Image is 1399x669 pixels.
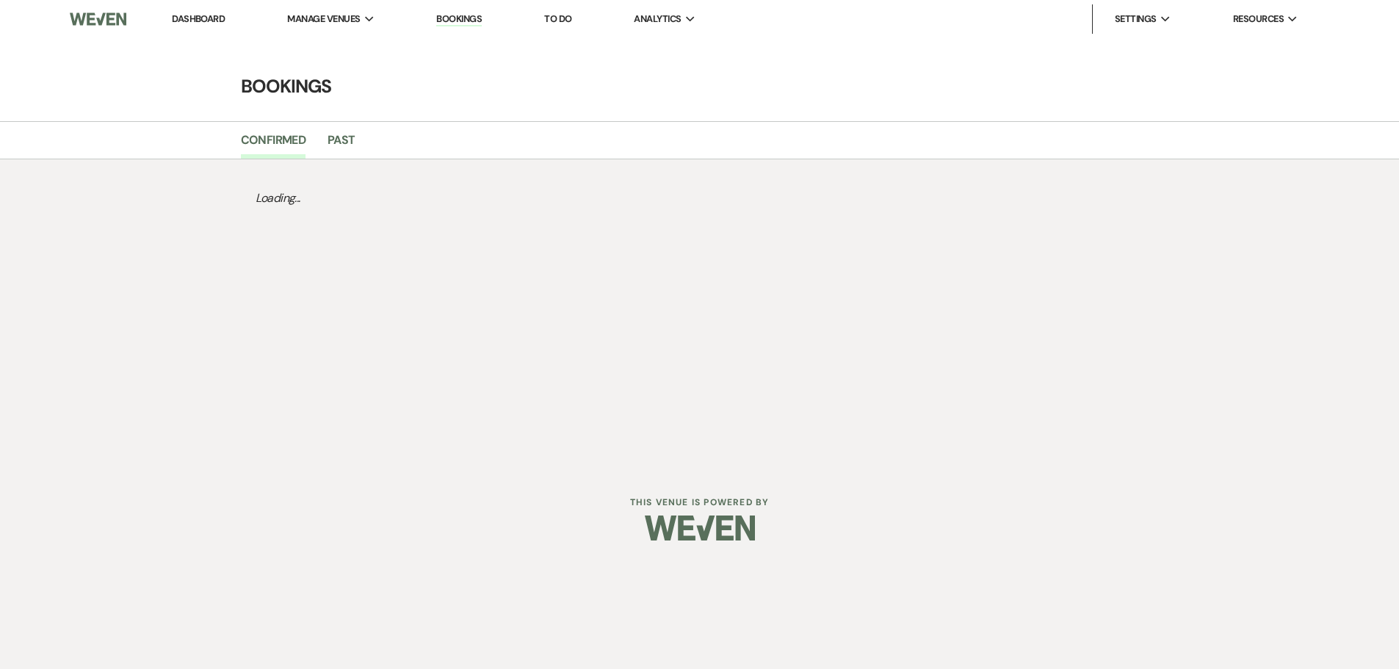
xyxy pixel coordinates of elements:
a: Bookings [436,12,482,26]
span: Analytics [634,12,681,26]
a: To Do [544,12,571,25]
p: Loading... [241,174,1159,223]
span: Resources [1233,12,1284,26]
a: Dashboard [172,12,225,25]
a: Past [328,131,355,159]
span: Settings [1115,12,1157,26]
a: Confirmed [241,131,306,159]
img: Weven Logo [70,4,126,35]
span: Manage Venues [287,12,360,26]
img: Weven Logo [645,502,755,554]
h4: Bookings [171,73,1229,99]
